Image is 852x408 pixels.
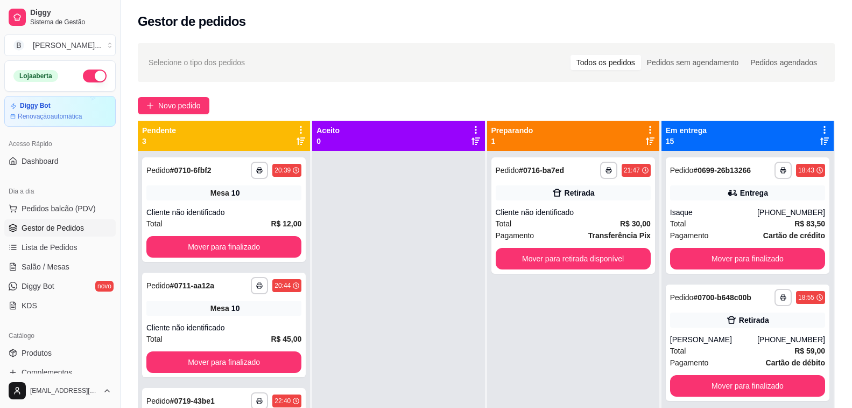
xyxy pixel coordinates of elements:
span: Pedido [146,166,170,175]
span: Pedidos balcão (PDV) [22,203,96,214]
div: Acesso Rápido [4,135,116,153]
a: Produtos [4,344,116,362]
div: Cliente não identificado [146,207,301,218]
button: Mover para finalizado [146,351,301,373]
p: 3 [142,136,176,147]
span: Mesa [210,303,229,314]
strong: # 0700-b648c00b [693,293,751,302]
span: Complementos [22,367,72,378]
span: Pedido [146,281,170,290]
div: Todos os pedidos [571,55,641,70]
strong: R$ 45,00 [271,335,301,343]
span: Total [146,218,163,230]
span: Pagamento [496,230,534,241]
span: Total [670,345,686,357]
div: 18:55 [798,293,814,302]
button: Select a team [4,34,116,56]
article: Diggy Bot [20,102,51,110]
span: Sistema de Gestão [30,18,111,26]
div: [PHONE_NUMBER] [757,334,825,345]
span: Total [146,333,163,345]
span: Mesa [210,188,229,198]
button: Mover para finalizado [670,248,825,269]
button: Mover para finalizado [670,375,825,397]
span: Pagamento [670,357,709,369]
div: Catálogo [4,327,116,344]
div: Pedidos sem agendamento [641,55,744,70]
strong: Cartão de débito [766,358,825,367]
div: 21:47 [624,166,640,175]
div: Loja aberta [13,70,58,82]
a: KDS [4,297,116,314]
article: Renovação automática [18,112,82,121]
div: 10 [231,188,240,198]
span: [EMAIL_ADDRESS][DOMAIN_NAME] [30,386,98,395]
span: Novo pedido [158,100,201,112]
div: Entrega [740,188,768,198]
span: KDS [22,300,37,311]
strong: R$ 30,00 [620,219,651,228]
span: plus [146,102,154,109]
p: Preparando [491,125,533,136]
strong: R$ 59,00 [794,347,825,355]
span: Pedido [146,397,170,405]
div: [PERSON_NAME] ... [33,40,101,51]
span: Total [670,218,686,230]
div: 20:44 [274,281,291,290]
button: Mover para finalizado [146,236,301,258]
span: Total [496,218,512,230]
a: Salão / Mesas [4,258,116,275]
div: Isaque [670,207,757,218]
strong: # 0716-ba7ed [519,166,564,175]
div: Retirada [565,188,595,198]
p: 15 [666,136,707,147]
div: Cliente não identificado [496,207,651,218]
strong: # 0699-26b13266 [693,166,751,175]
a: Gestor de Pedidos [4,219,116,237]
span: Pagamento [670,230,709,241]
a: Lista de Pedidos [4,239,116,256]
strong: Transferência Pix [588,231,651,240]
div: 18:43 [798,166,814,175]
a: Complementos [4,364,116,381]
p: Aceito [316,125,340,136]
div: 20:39 [274,166,291,175]
span: Diggy Bot [22,281,54,292]
strong: R$ 12,00 [271,219,301,228]
a: Dashboard [4,153,116,170]
div: Pedidos agendados [744,55,823,70]
div: [PHONE_NUMBER] [757,207,825,218]
span: Pedido [496,166,519,175]
strong: Cartão de crédito [763,231,825,240]
strong: # 0711-aa12a [170,281,215,290]
span: Pedido [670,166,694,175]
span: Diggy [30,8,111,18]
p: Pendente [142,125,176,136]
p: 1 [491,136,533,147]
span: Pedido [670,293,694,302]
div: Cliente não identificado [146,322,301,333]
div: 22:40 [274,397,291,405]
div: [PERSON_NAME] [670,334,757,345]
a: Diggy BotRenovaçãoautomática [4,96,116,127]
span: Produtos [22,348,52,358]
div: 10 [231,303,240,314]
span: Dashboard [22,156,59,167]
span: Salão / Mesas [22,261,69,272]
p: Em entrega [666,125,707,136]
button: Pedidos balcão (PDV) [4,200,116,217]
button: Alterar Status [83,70,107,82]
a: Diggy Botnovo [4,278,116,295]
button: Mover para retirada disponível [496,248,651,269]
strong: # 0710-6fbf2 [170,166,212,175]
span: Lista de Pedidos [22,242,78,253]
div: Dia a dia [4,183,116,200]
span: Selecione o tipo dos pedidos [149,57,245,68]
span: B [13,40,24,51]
h2: Gestor de pedidos [138,13,246,30]
button: Novo pedido [138,97,209,114]
strong: # 0719-43be1 [170,397,215,405]
span: Gestor de Pedidos [22,223,84,233]
a: DiggySistema de Gestão [4,4,116,30]
strong: R$ 83,50 [794,219,825,228]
